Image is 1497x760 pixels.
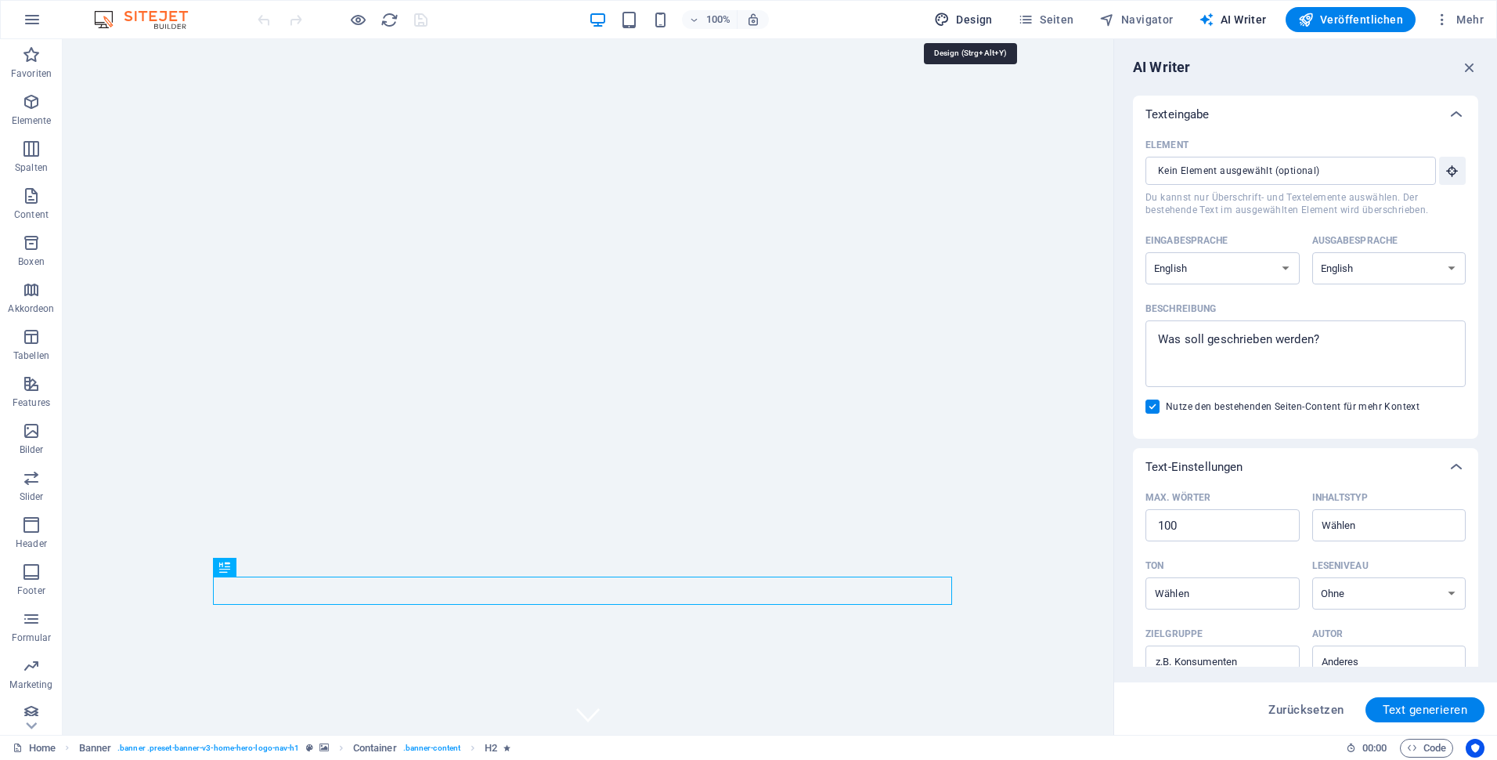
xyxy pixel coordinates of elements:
select: Ausgabesprache [1312,252,1466,284]
i: Element enthält eine Animation [503,744,510,752]
span: Du kannst nur Überschrift- und Textelemente auswählen. Der bestehende Text im ausgewählten Elemen... [1145,191,1466,216]
button: Veröffentlichen [1286,7,1416,32]
button: Text generieren [1365,697,1484,722]
button: Zurücksetzen [1260,697,1352,722]
p: Features [13,396,50,409]
p: Inhaltstyp [1312,491,1368,504]
input: InhaltstypClear [1317,514,1436,537]
p: Element [1145,139,1189,151]
h6: Session-Zeit [1346,739,1387,758]
button: 100% [682,10,738,29]
a: Klick, um Auswahl aufzuheben. Doppelklick öffnet Seitenverwaltung [13,739,56,758]
i: Element verfügt über einen Hintergrund [319,744,329,752]
span: Klick zum Auswählen. Doppelklick zum Bearbeiten [485,739,497,758]
span: Design [934,12,993,27]
i: Bei Größenänderung Zoomstufe automatisch an das gewählte Gerät anpassen. [746,13,760,27]
nav: breadcrumb [79,739,511,758]
p: Max. Wörter [1145,491,1210,504]
img: Editor Logo [90,10,207,29]
span: Nutze den bestehenden Seiten-Content für mehr Kontext [1166,400,1419,413]
p: Akkordeon [8,302,54,315]
button: Usercentrics [1466,739,1484,758]
span: Zurücksetzen [1268,704,1344,716]
span: Mehr [1434,12,1484,27]
div: Texteingabe [1133,133,1478,439]
button: Navigator [1093,7,1180,32]
p: Autor [1312,628,1344,640]
p: Spalten [15,161,48,174]
input: Zielgruppe [1145,650,1300,675]
span: Code [1407,739,1446,758]
button: Code [1400,739,1453,758]
span: Text generieren [1383,704,1467,716]
div: Texteingabe [1133,96,1478,133]
input: ElementDu kannst nur Überschrift- und Textelemente auswählen. Der bestehende Text im ausgewählten... [1145,157,1425,185]
span: AI Writer [1199,12,1267,27]
p: Marketing [9,679,52,691]
span: Klick zum Auswählen. Doppelklick zum Bearbeiten [353,739,397,758]
p: Header [16,537,47,550]
p: Texteingabe [1145,107,1210,122]
p: Ausgabesprache [1312,234,1398,247]
p: Elemente [12,114,52,127]
button: Design [928,7,999,32]
p: Boxen [18,255,45,268]
span: . banner-content [403,739,460,758]
p: Ton [1145,559,1163,572]
span: Seiten [1018,12,1074,27]
select: Eingabesprache [1145,252,1300,284]
p: Slider [20,490,44,503]
p: Text-Einstellungen [1145,459,1243,475]
h6: AI Writer [1133,58,1190,77]
input: Max. Wörter [1145,510,1300,541]
i: Dieses Element ist ein anpassbares Preset [306,744,313,752]
p: Formular [12,632,52,644]
button: reload [380,10,399,29]
p: Favoriten [11,67,52,80]
div: Text-Einstellungen [1133,486,1478,703]
p: Zielgruppe [1145,628,1203,640]
p: Beschreibung [1145,302,1216,315]
input: TonClear [1150,582,1269,605]
span: Veröffentlichen [1298,12,1403,27]
span: : [1373,742,1376,754]
button: Seiten [1012,7,1080,32]
span: 00 00 [1362,739,1387,758]
span: Klick zum Auswählen. Doppelklick zum Bearbeiten [79,739,112,758]
p: Leseniveau [1312,559,1369,572]
span: Navigator [1099,12,1174,27]
i: Seite neu laden [381,11,399,29]
select: Leseniveau [1312,577,1466,610]
h6: 100% [705,10,730,29]
button: AI Writer [1192,7,1273,32]
button: Klicke hier, um den Vorschau-Modus zu verlassen [348,10,367,29]
textarea: Beschreibung [1153,328,1458,379]
p: Tabellen [13,349,49,362]
div: Text-Einstellungen [1133,448,1478,486]
p: Bilder [20,443,44,456]
span: . banner .preset-banner-v3-home-hero-logo-nav-h1 [117,739,299,758]
button: Mehr [1428,7,1490,32]
button: ElementDu kannst nur Überschrift- und Textelemente auswählen. Der bestehende Text im ausgewählten... [1439,157,1466,185]
p: Footer [17,584,45,597]
input: AutorClear [1317,650,1436,673]
p: Content [14,208,49,221]
p: Eingabesprache [1145,234,1228,247]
